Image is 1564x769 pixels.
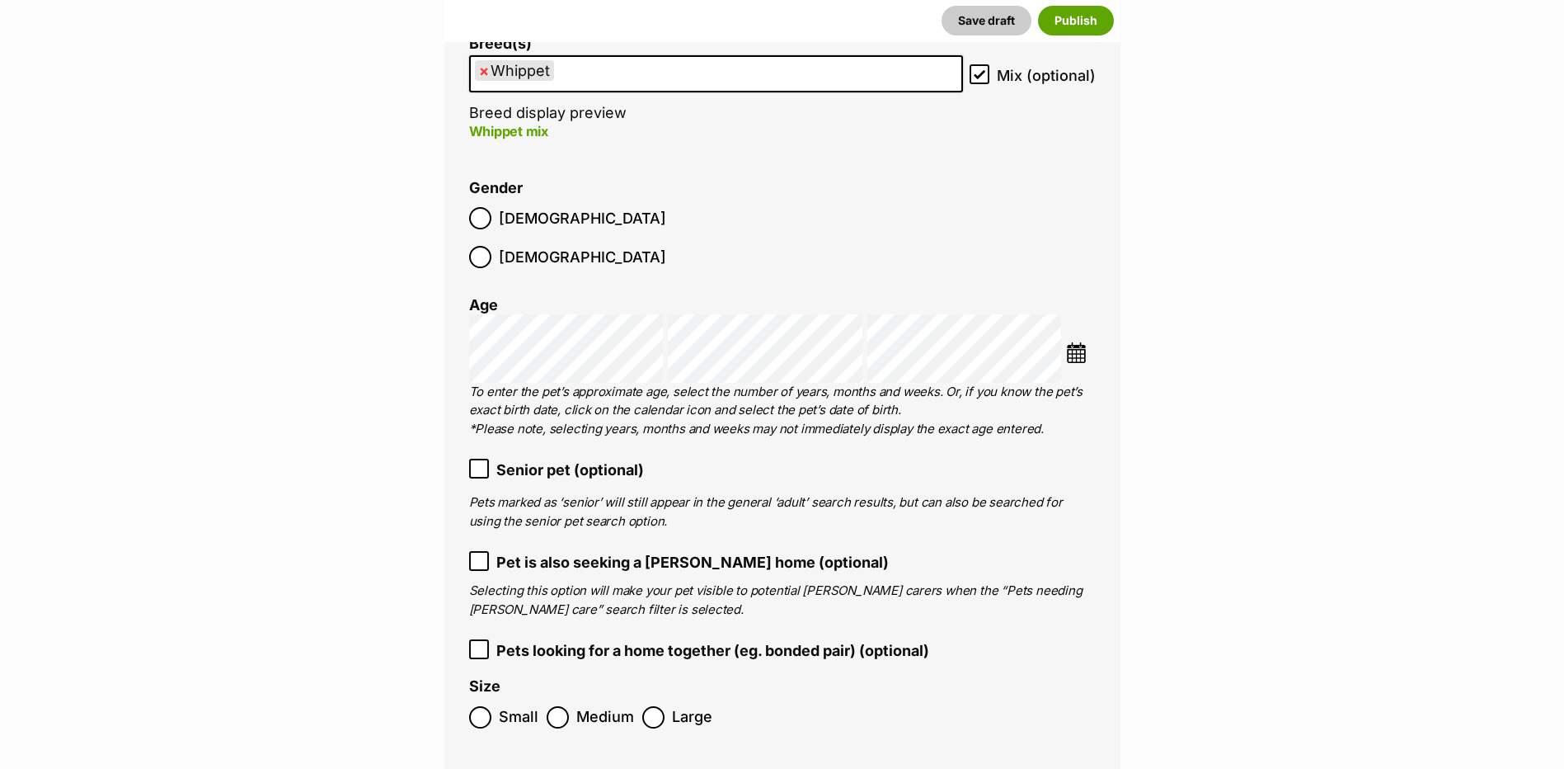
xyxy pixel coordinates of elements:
[997,64,1096,87] span: Mix (optional)
[576,706,634,729] span: Medium
[672,706,712,729] span: Large
[469,296,498,314] label: Age
[496,639,929,662] span: Pets looking for a home together (eg. bonded pair) (optional)
[469,35,963,158] li: Breed display preview
[469,678,500,696] label: Size
[475,60,554,81] li: Whippet
[469,180,523,197] label: Gender
[469,35,963,53] label: Breed(s)
[469,121,963,141] p: Whippet mix
[499,246,666,268] span: [DEMOGRAPHIC_DATA]
[496,551,889,573] span: Pet is also seeking a [PERSON_NAME] home (optional)
[499,207,666,229] span: [DEMOGRAPHIC_DATA]
[469,493,1096,531] p: Pets marked as ‘senior’ will still appear in the general ‘adult’ search results, but can also be ...
[469,383,1096,439] p: To enter the pet’s approximate age, select the number of years, months and weeks. Or, if you know...
[479,60,489,81] span: ×
[499,706,538,729] span: Small
[1066,342,1087,363] img: ...
[496,459,644,481] span: Senior pet (optional)
[1038,6,1114,35] button: Publish
[469,582,1096,619] p: Selecting this option will make your pet visible to potential [PERSON_NAME] carers when the “Pets...
[942,6,1031,35] button: Save draft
